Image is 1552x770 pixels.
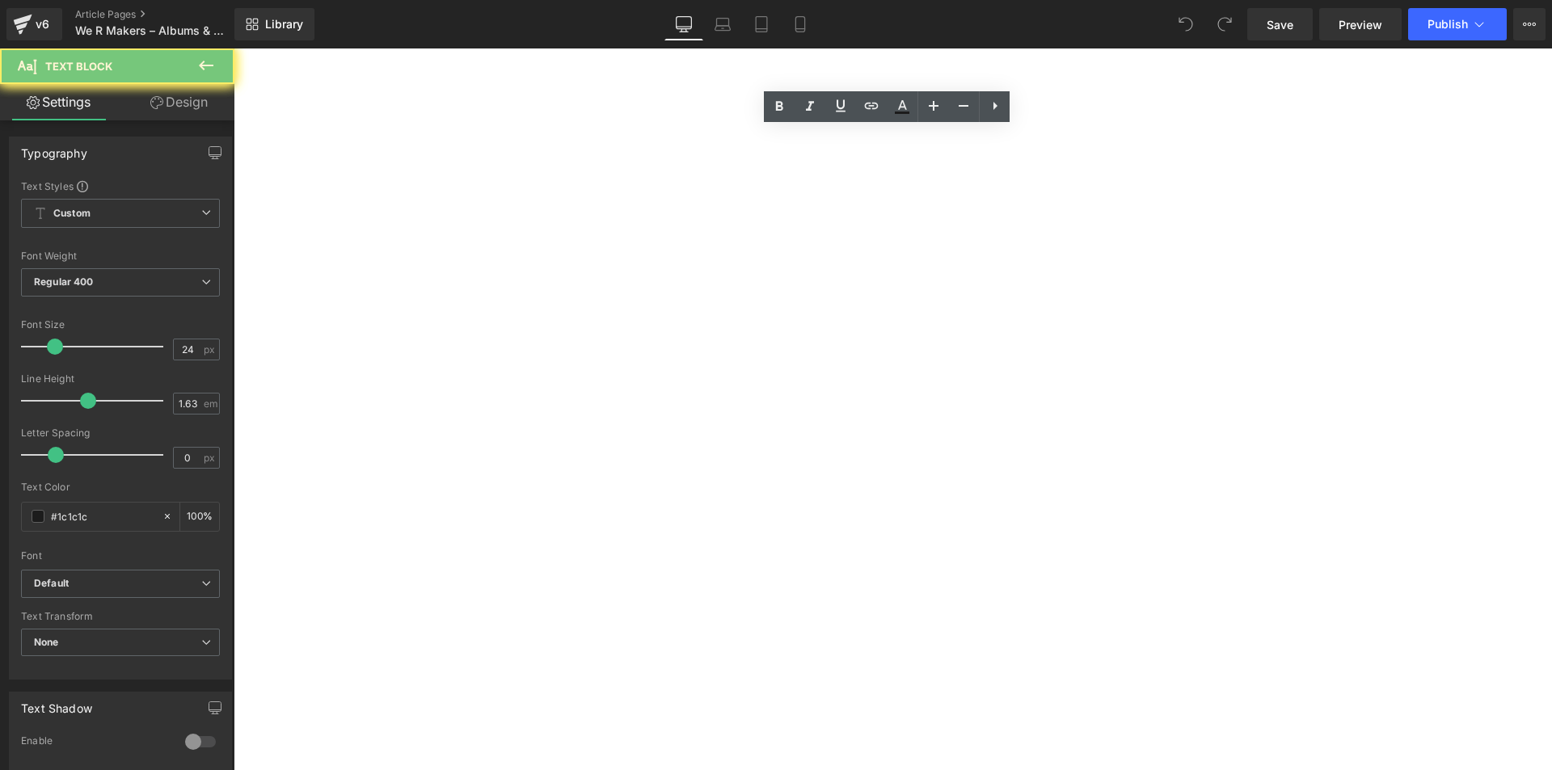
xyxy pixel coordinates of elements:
[21,427,220,439] div: Letter Spacing
[34,577,69,591] i: Default
[21,611,220,622] div: Text Transform
[21,137,87,160] div: Typography
[34,636,59,648] b: None
[21,550,220,562] div: Font
[742,8,781,40] a: Tablet
[32,14,53,35] div: v6
[1513,8,1546,40] button: More
[21,734,169,751] div: Enable
[21,250,220,262] div: Font Weight
[1319,8,1402,40] a: Preview
[120,84,238,120] a: Design
[75,8,261,21] a: Article Pages
[1208,8,1241,40] button: Redo
[204,398,217,409] span: em
[1428,18,1468,31] span: Publish
[664,8,703,40] a: Desktop
[34,276,94,288] b: Regular 400
[703,8,742,40] a: Laptop
[1170,8,1202,40] button: Undo
[234,8,314,40] a: New Library
[51,507,154,525] input: Color
[6,8,62,40] a: v6
[21,692,92,715] div: Text Shadow
[21,482,220,493] div: Text Color
[21,373,220,385] div: Line Height
[1267,16,1293,33] span: Save
[75,24,230,37] span: We R Makers – Albums & Cardstock | Perfect for scrapbooking and colourful projects
[204,344,217,355] span: px
[1408,8,1507,40] button: Publish
[45,60,112,73] span: Text Block
[1339,16,1382,33] span: Preview
[21,179,220,192] div: Text Styles
[204,452,217,463] span: px
[180,503,219,531] div: %
[21,319,220,330] div: Font Size
[53,207,91,221] b: Custom
[265,17,303,32] span: Library
[781,8,820,40] a: Mobile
